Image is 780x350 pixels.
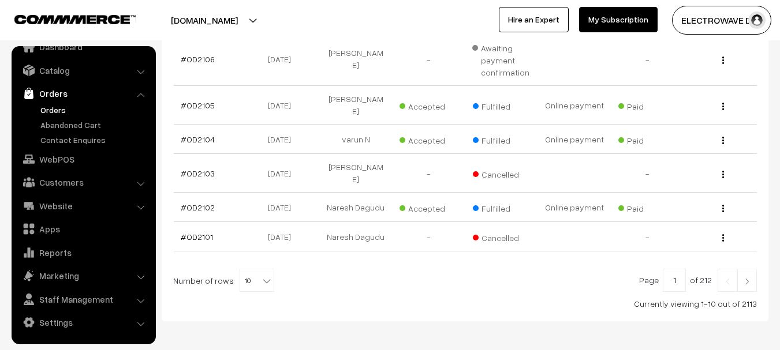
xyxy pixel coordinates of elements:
span: Accepted [400,131,457,146]
a: Marketing [14,265,152,286]
td: Naresh Dagudu [319,222,392,251]
a: Dashboard [14,36,152,57]
a: COMMMERCE [14,12,115,25]
span: Cancelled [473,229,531,244]
td: Online payment [538,86,611,125]
span: Paid [618,131,676,146]
img: Menu [722,171,724,178]
td: [DATE] [247,154,319,193]
a: #OD2106 [181,54,215,64]
img: user [748,12,766,29]
a: Orders [14,83,152,104]
a: #OD2104 [181,134,215,144]
div: Currently viewing 1-10 out of 2113 [173,298,757,310]
a: WebPOS [14,149,152,170]
button: ELECTROWAVE DE… [672,6,771,35]
span: Awaiting payment confirmation [472,39,531,78]
a: My Subscription [579,7,658,32]
td: Online payment [538,125,611,154]
span: Paid [618,200,676,214]
td: - [392,32,465,86]
a: Staff Management [14,289,152,310]
td: - [611,154,684,193]
img: Left [722,278,733,285]
span: Page [639,275,659,285]
a: Catalog [14,60,152,81]
span: Fulfilled [473,97,531,112]
a: Customers [14,172,152,193]
span: Number of rows [173,274,234,287]
td: Online payment [538,193,611,222]
span: 10 [240,269,274,292]
a: Apps [14,219,152,239]
td: - [611,32,684,86]
a: Website [14,195,152,216]
span: Cancelled [473,165,531,180]
a: #OD2105 [181,100,215,110]
img: Menu [722,57,724,64]
img: COMMMERCE [14,15,136,24]
a: Hire an Expert [499,7,569,32]
span: Paid [618,97,676,112]
a: #OD2101 [181,232,213,242]
a: Contact Enquires [38,134,152,146]
td: - [392,154,465,193]
td: - [392,222,465,251]
span: Accepted [400,97,457,112]
span: of 212 [690,275,712,285]
td: [DATE] [247,32,319,86]
td: [DATE] [247,86,319,125]
td: varun N [319,125,392,154]
a: Settings [14,312,152,333]
img: Menu [722,103,724,110]
img: Menu [722,234,724,242]
td: Naresh Dagudu [319,193,392,222]
td: [DATE] [247,125,319,154]
td: [PERSON_NAME] [319,154,392,193]
a: Abandoned Cart [38,119,152,131]
td: [DATE] [247,193,319,222]
td: [PERSON_NAME] [319,32,392,86]
button: [DOMAIN_NAME] [130,6,278,35]
a: #OD2102 [181,202,215,212]
img: Menu [722,137,724,144]
a: Reports [14,242,152,263]
span: Accepted [400,200,457,214]
img: Right [742,278,752,285]
span: Fulfilled [473,131,531,146]
a: #OD2103 [181,168,215,178]
span: Fulfilled [473,200,531,214]
td: - [611,222,684,251]
a: Orders [38,104,152,116]
td: [PERSON_NAME] [319,86,392,125]
span: 10 [240,269,274,292]
td: [DATE] [247,222,319,251]
img: Menu [722,205,724,212]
